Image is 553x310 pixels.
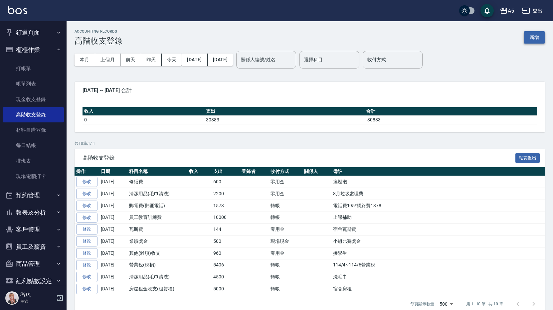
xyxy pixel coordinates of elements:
td: 接學生 [331,247,545,259]
button: 報表及分析 [3,204,64,221]
p: 共 10 筆, 1 / 1 [75,140,545,146]
a: 現金收支登錄 [3,92,64,107]
td: [DATE] [99,200,127,212]
a: 修改 [76,177,97,187]
th: 支出 [204,107,364,116]
th: 操作 [75,167,99,176]
a: 高階收支登錄 [3,107,64,122]
h2: ACCOUNTING RECORDS [75,29,122,34]
a: 現場電腦打卡 [3,169,64,184]
button: 新增 [524,31,545,44]
th: 關係人 [302,167,331,176]
span: [DATE] ~ [DATE] 合計 [83,87,537,94]
button: 今天 [162,54,182,66]
td: [DATE] [99,212,127,224]
a: 材料自購登錄 [3,122,64,138]
a: 新增 [524,34,545,40]
img: Person [5,291,19,305]
th: 收入 [187,167,212,176]
td: 清潔用品(毛巾清洗) [127,188,187,200]
td: 轉帳 [269,271,302,283]
button: 紅利點數設定 [3,272,64,290]
td: 10000 [212,212,240,224]
button: save [480,4,494,17]
th: 登錄者 [240,167,269,176]
a: 修改 [76,260,97,270]
th: 收付方式 [269,167,302,176]
a: 打帳單 [3,61,64,76]
td: 電話費195*網路費1378 [331,200,545,212]
td: 營業稅(稅捐) [127,259,187,271]
td: 960 [212,247,240,259]
td: [DATE] [99,176,127,188]
button: 上個月 [95,54,120,66]
td: -30883 [364,115,537,124]
td: [DATE] [99,283,127,295]
p: 每頁顯示數量 [410,301,434,307]
td: 零用金 [269,176,302,188]
a: 排班表 [3,153,64,169]
a: 修改 [76,213,97,223]
td: 轉帳 [269,259,302,271]
button: 登出 [519,5,545,17]
td: 1573 [212,200,240,212]
td: 4500 [212,271,240,283]
button: 釘選頁面 [3,24,64,41]
td: 30883 [204,115,364,124]
td: 房屋租金收支(租賃稅) [127,283,187,295]
p: 第 1–10 筆 共 10 筆 [466,301,503,307]
button: 商品管理 [3,255,64,272]
a: 修改 [76,189,97,199]
td: 轉帳 [269,212,302,224]
td: [DATE] [99,224,127,235]
h3: 高階收支登錄 [75,36,122,46]
button: 櫃檯作業 [3,41,64,59]
td: 瓦斯費 [127,224,187,235]
td: 114/4~114/6營業稅 [331,259,545,271]
td: 宿舍瓦斯費 [331,224,545,235]
td: 清潔用品(毛巾清洗) [127,271,187,283]
td: 現場現金 [269,235,302,247]
td: 宿舍房租 [331,283,545,295]
th: 收入 [83,107,204,116]
td: 小組比賽獎金 [331,235,545,247]
td: 轉帳 [269,283,302,295]
td: [DATE] [99,271,127,283]
a: 報表匯出 [515,154,540,161]
a: 修改 [76,272,97,282]
td: 換燈泡 [331,176,545,188]
button: 報表匯出 [515,153,540,163]
button: 客戶管理 [3,221,64,238]
p: 主管 [20,298,54,304]
td: 144 [212,224,240,235]
a: 修改 [76,284,97,294]
h5: 微瑤 [20,292,54,298]
td: 業績獎金 [127,235,187,247]
td: [DATE] [99,188,127,200]
button: 前天 [120,54,141,66]
button: [DATE] [182,54,207,66]
td: 2200 [212,188,240,200]
button: 昨天 [141,54,162,66]
td: 0 [83,115,204,124]
td: [DATE] [99,259,127,271]
td: [DATE] [99,247,127,259]
td: 零用金 [269,224,302,235]
td: [DATE] [99,235,127,247]
td: 員工教育訓練費 [127,212,187,224]
th: 支出 [212,167,240,176]
td: 郵電費(郵匯電話) [127,200,187,212]
button: 員工及薪資 [3,238,64,255]
a: 每日結帳 [3,138,64,153]
td: 500 [212,235,240,247]
th: 日期 [99,167,127,176]
a: 修改 [76,236,97,246]
td: 其他(雜項)收支 [127,247,187,259]
a: 修改 [76,201,97,211]
td: 5000 [212,283,240,295]
img: Logo [8,6,27,14]
th: 合計 [364,107,537,116]
td: 洗毛巾 [331,271,545,283]
a: 修改 [76,224,97,234]
th: 科目名稱 [127,167,187,176]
